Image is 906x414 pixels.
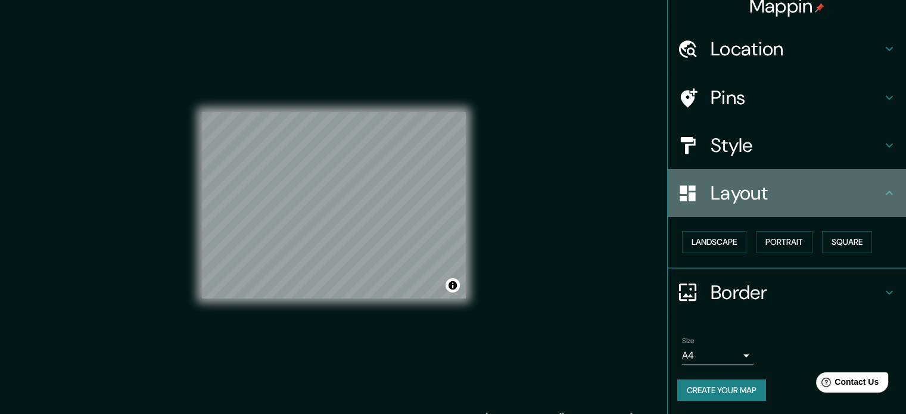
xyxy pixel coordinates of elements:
button: Portrait [756,231,812,253]
button: Square [822,231,872,253]
div: Location [668,25,906,73]
h4: Border [711,281,882,304]
div: Pins [668,74,906,122]
label: Size [682,335,695,345]
button: Create your map [677,379,766,401]
div: Border [668,269,906,316]
img: pin-icon.png [815,3,824,13]
iframe: Help widget launcher [800,368,893,401]
div: Style [668,122,906,169]
button: Landscape [682,231,746,253]
canvas: Map [202,112,466,298]
h4: Location [711,37,882,61]
div: A4 [682,346,754,365]
button: Toggle attribution [446,278,460,292]
div: Layout [668,169,906,217]
h4: Pins [711,86,882,110]
h4: Layout [711,181,882,205]
h4: Style [711,133,882,157]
